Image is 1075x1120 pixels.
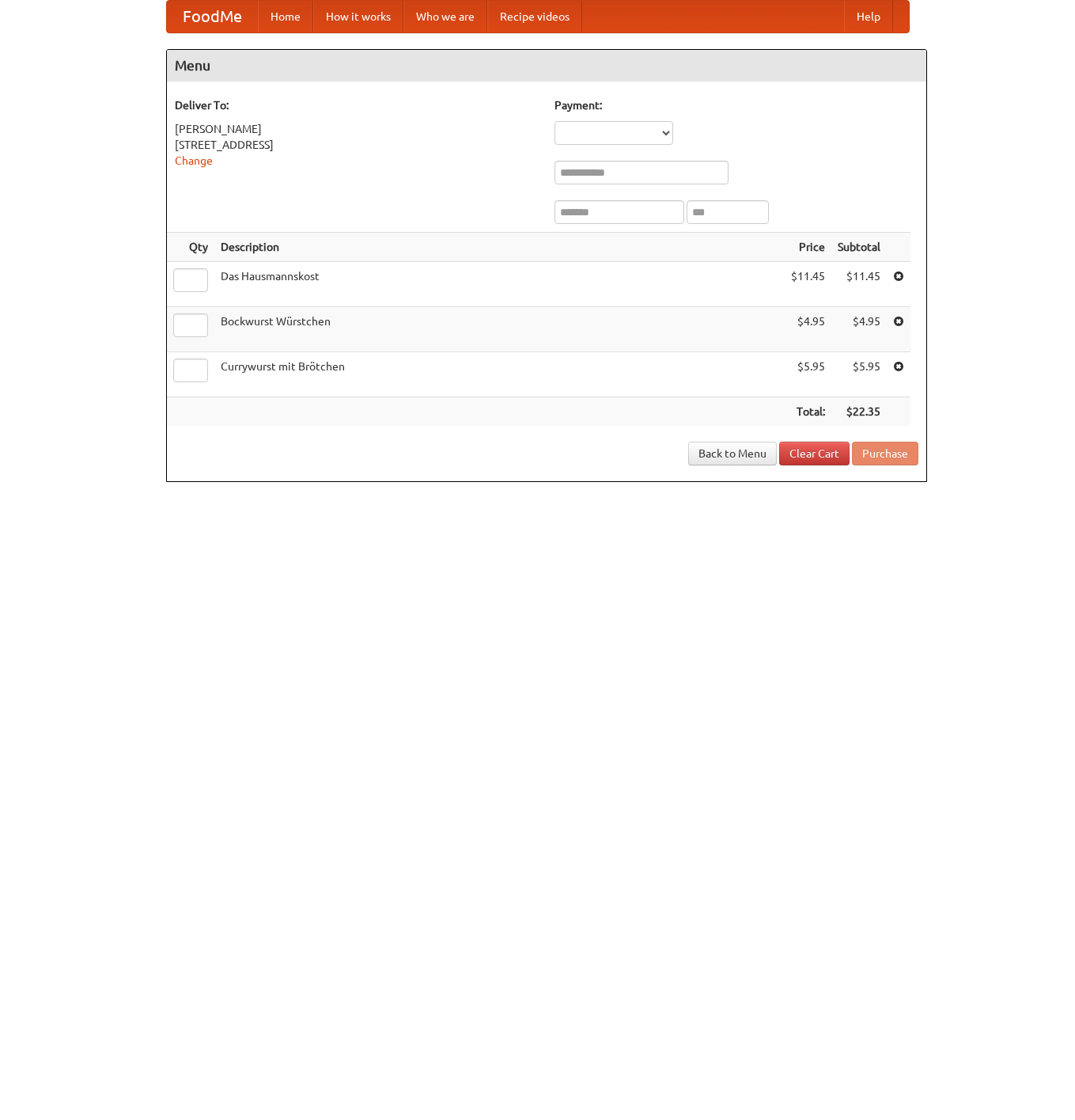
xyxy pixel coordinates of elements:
[831,352,887,397] td: $5.95
[831,307,887,352] td: $4.95
[214,262,785,307] td: Das Hausmannskost
[175,154,213,167] a: Change
[831,262,887,307] td: $11.45
[214,352,785,397] td: Currywurst mit Brötchen
[167,1,258,32] a: FoodMe
[555,97,918,113] h5: Payment:
[831,397,887,427] th: $22.35
[167,233,214,262] th: Qty
[214,307,785,352] td: Bockwurst Würstchen
[785,233,831,262] th: Price
[785,262,831,307] td: $11.45
[258,1,313,32] a: Home
[175,97,539,113] h5: Deliver To:
[844,1,893,32] a: Help
[403,1,487,32] a: Who we are
[487,1,582,32] a: Recipe videos
[785,307,831,352] td: $4.95
[175,137,539,153] div: [STREET_ADDRESS]
[831,233,887,262] th: Subtotal
[852,442,918,465] button: Purchase
[779,442,850,465] a: Clear Cart
[175,121,539,137] div: [PERSON_NAME]
[167,50,926,82] h4: Menu
[688,442,777,465] a: Back to Menu
[214,233,785,262] th: Description
[313,1,403,32] a: How it works
[785,397,831,427] th: Total:
[785,352,831,397] td: $5.95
